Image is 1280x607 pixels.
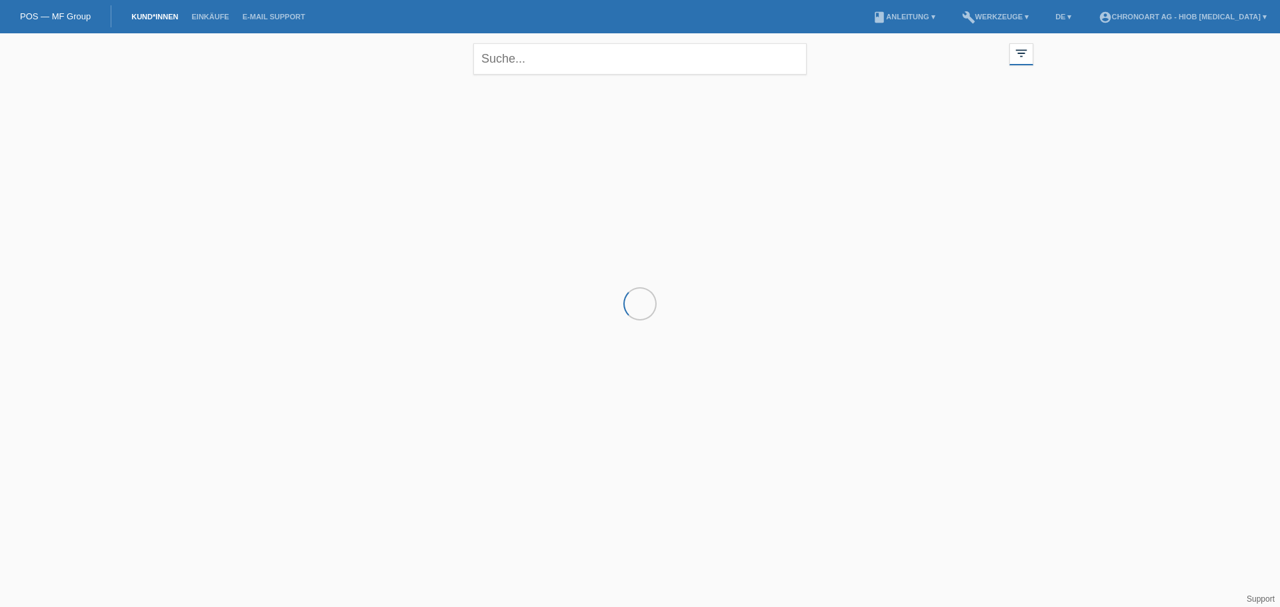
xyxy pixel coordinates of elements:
[473,43,807,75] input: Suche...
[1049,13,1078,21] a: DE ▾
[236,13,312,21] a: E-Mail Support
[873,11,886,24] i: book
[185,13,235,21] a: Einkäufe
[125,13,185,21] a: Kund*innen
[1014,46,1029,61] i: filter_list
[1092,13,1274,21] a: account_circleChronoart AG - Hiob [MEDICAL_DATA] ▾
[20,11,91,21] a: POS — MF Group
[1247,594,1275,604] a: Support
[866,13,941,21] a: bookAnleitung ▾
[1099,11,1112,24] i: account_circle
[962,11,975,24] i: build
[955,13,1036,21] a: buildWerkzeuge ▾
